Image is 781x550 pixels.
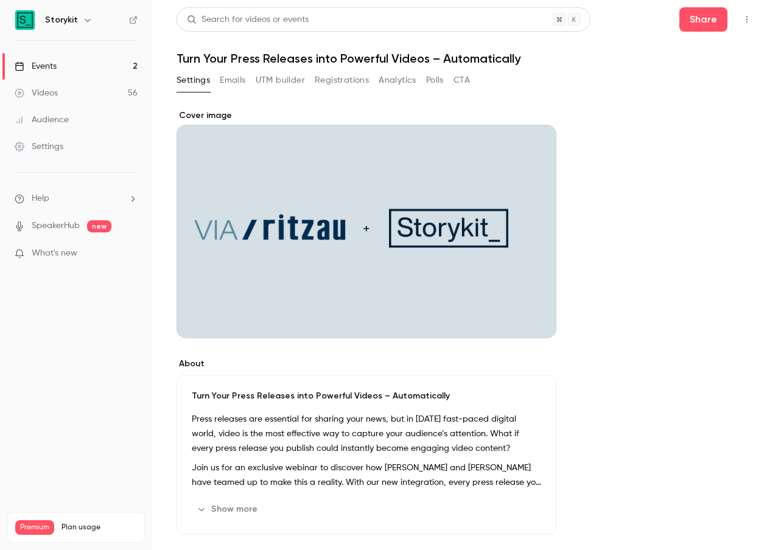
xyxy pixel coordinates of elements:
[87,220,111,232] span: new
[15,114,69,126] div: Audience
[177,51,757,66] h1: Turn Your Press Releases into Powerful Videos – Automatically
[123,248,138,259] iframe: Noticeable Trigger
[379,71,416,90] button: Analytics
[426,71,444,90] button: Polls
[177,71,210,90] button: Settings
[15,141,63,153] div: Settings
[32,192,49,205] span: Help
[177,110,556,338] section: Cover image
[177,110,556,122] label: Cover image
[45,14,78,26] h6: Storykit
[315,71,369,90] button: Registrations
[15,520,54,535] span: Premium
[192,412,541,456] p: Press releases are essential for sharing your news, but in [DATE] fast-paced digital world, video...
[15,192,138,205] li: help-dropdown-opener
[15,87,58,99] div: Videos
[220,71,245,90] button: Emails
[454,71,470,90] button: CTA
[32,220,80,232] a: SpeakerHub
[679,7,727,32] button: Share
[61,523,137,532] span: Plan usage
[187,13,309,26] div: Search for videos or events
[192,500,265,519] button: Show more
[15,60,57,72] div: Events
[32,247,77,260] span: What's new
[177,358,556,370] label: About
[256,71,305,90] button: UTM builder
[15,10,35,30] img: Storykit
[192,461,541,490] p: Join us for an exclusive webinar to discover how [PERSON_NAME] and [PERSON_NAME] have teamed up t...
[192,390,541,402] p: Turn Your Press Releases into Powerful Videos – Automatically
